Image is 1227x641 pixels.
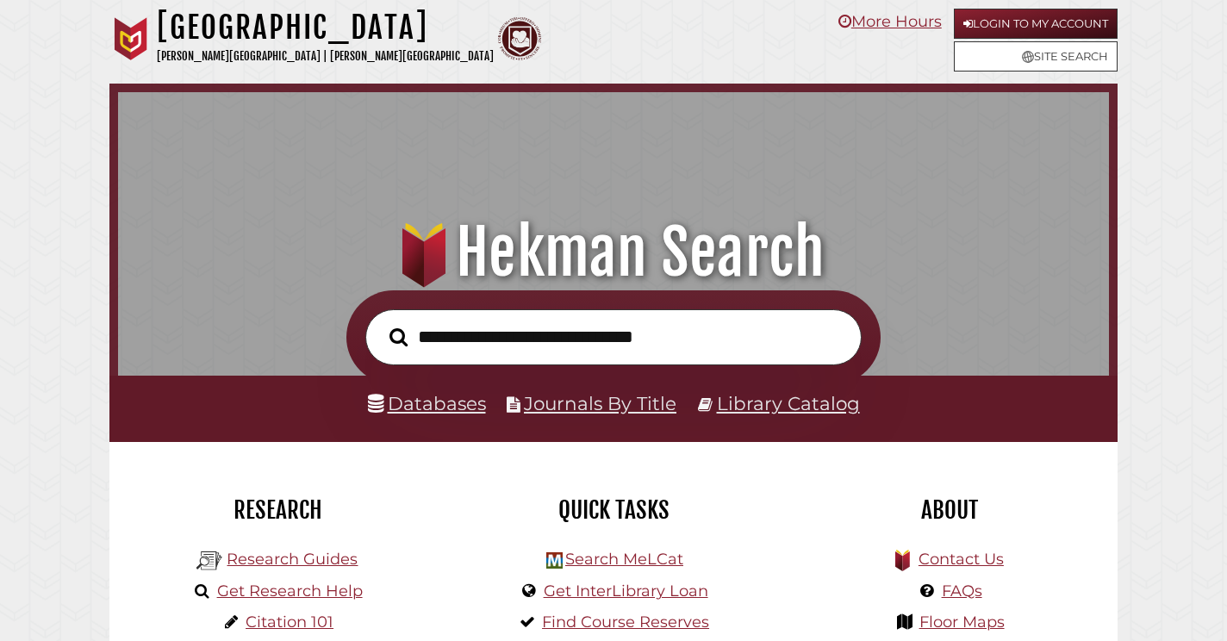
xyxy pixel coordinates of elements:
[217,582,363,601] a: Get Research Help
[919,613,1005,632] a: Floor Maps
[544,582,708,601] a: Get InterLibrary Loan
[458,495,769,525] h2: Quick Tasks
[524,392,676,414] a: Journals By Title
[954,9,1118,39] a: Login to My Account
[122,495,433,525] h2: Research
[546,552,563,569] img: Hekman Library Logo
[919,550,1004,569] a: Contact Us
[498,17,541,60] img: Calvin Theological Seminary
[157,47,494,66] p: [PERSON_NAME][GEOGRAPHIC_DATA] | [PERSON_NAME][GEOGRAPHIC_DATA]
[246,613,333,632] a: Citation 101
[157,9,494,47] h1: [GEOGRAPHIC_DATA]
[109,17,153,60] img: Calvin University
[136,215,1090,290] h1: Hekman Search
[942,582,982,601] a: FAQs
[954,41,1118,72] a: Site Search
[227,550,358,569] a: Research Guides
[196,548,222,574] img: Hekman Library Logo
[717,392,860,414] a: Library Catalog
[368,392,486,414] a: Databases
[389,327,408,347] i: Search
[838,12,942,31] a: More Hours
[794,495,1105,525] h2: About
[565,550,683,569] a: Search MeLCat
[381,323,416,352] button: Search
[542,613,709,632] a: Find Course Reserves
